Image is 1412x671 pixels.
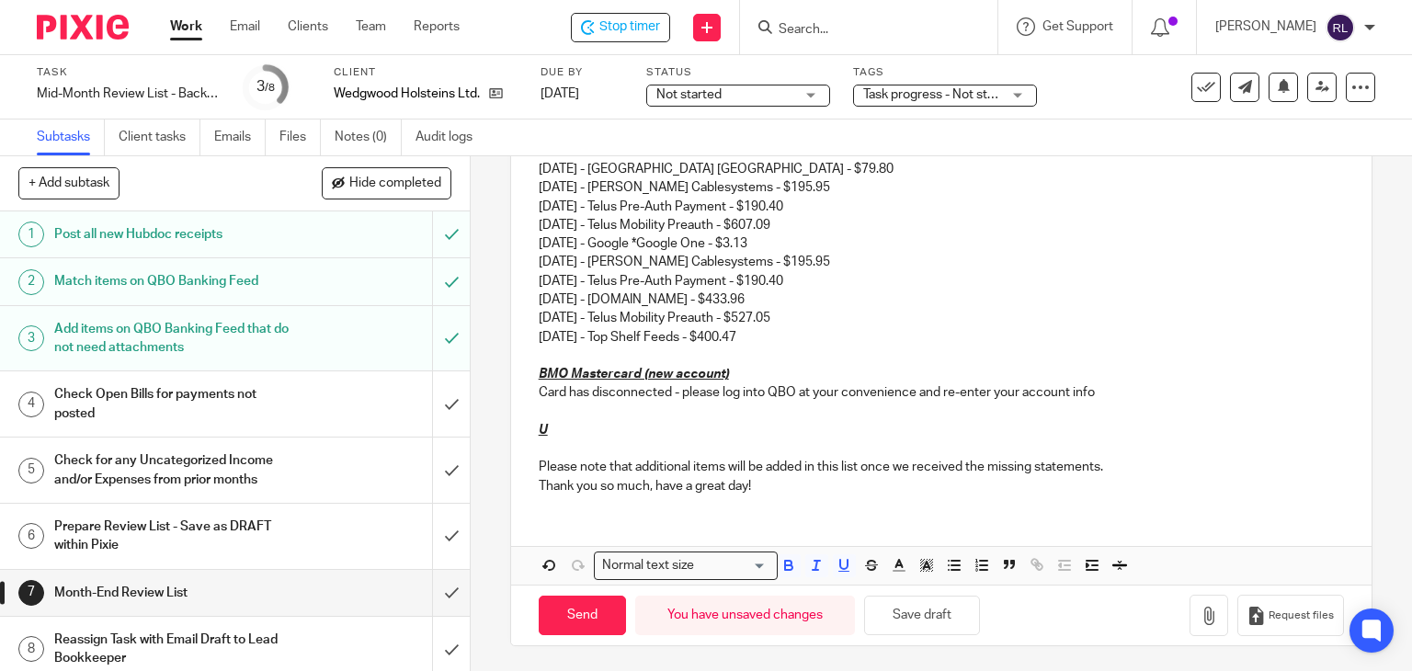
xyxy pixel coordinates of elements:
[646,65,830,80] label: Status
[539,424,548,437] u: U
[541,87,579,100] span: [DATE]
[700,556,767,575] input: Search for option
[37,15,129,40] img: Pixie
[539,368,729,381] u: BMO Mastercard (new account)
[18,580,44,606] div: 7
[539,596,626,635] input: Send
[594,552,778,580] div: Search for option
[863,88,1038,101] span: Task progress - Not started + 1
[635,596,855,635] div: You have unsaved changes
[230,17,260,36] a: Email
[54,447,294,494] h1: Check for any Uncategorized Income and/or Expenses from prior months
[37,119,105,155] a: Subtasks
[279,119,321,155] a: Files
[853,65,1037,80] label: Tags
[18,325,44,351] div: 3
[599,17,660,37] span: Stop timer
[1326,13,1355,42] img: svg%3E
[539,458,1345,476] p: Please note that additional items will be added in this list once we received the missing stateme...
[18,167,120,199] button: + Add subtask
[18,269,44,295] div: 2
[54,267,294,295] h1: Match items on QBO Banking Feed
[54,579,294,607] h1: Month-End Review List
[656,88,722,101] span: Not started
[170,17,202,36] a: Work
[335,119,402,155] a: Notes (0)
[777,22,942,39] input: Search
[539,160,1345,347] p: [DATE] - [GEOGRAPHIC_DATA] [GEOGRAPHIC_DATA] - $79.80 [DATE] - [PERSON_NAME] Cablesystems - $195....
[265,83,275,93] small: /8
[54,221,294,248] h1: Post all new Hubdoc receipts
[18,636,44,662] div: 8
[334,85,480,103] p: Wedgwood Holsteins Ltd.
[416,119,486,155] a: Audit logs
[598,556,699,575] span: Normal text size
[37,85,221,103] div: Mid-Month Review List - Backup Bkpr - September
[1215,17,1316,36] p: [PERSON_NAME]
[539,477,1345,495] p: Thank you so much, have a great day!
[539,383,1345,402] p: Card has disconnected - please log into QBO at your convenience and re-enter your account info
[18,392,44,417] div: 4
[54,315,294,362] h1: Add items on QBO Banking Feed that do not need attachments
[119,119,200,155] a: Client tasks
[37,65,221,80] label: Task
[214,119,266,155] a: Emails
[288,17,328,36] a: Clients
[18,222,44,247] div: 1
[414,17,460,36] a: Reports
[322,167,451,199] button: Hide completed
[334,65,518,80] label: Client
[571,13,670,42] div: Wedgwood Holsteins Ltd. - Mid-Month Review List - Backup Bkpr - September
[1042,20,1113,33] span: Get Support
[541,65,623,80] label: Due by
[54,381,294,427] h1: Check Open Bills for payments not posted
[349,176,441,191] span: Hide completed
[256,76,275,97] div: 3
[1269,608,1334,623] span: Request files
[864,596,980,635] button: Save draft
[1237,595,1344,636] button: Request files
[54,513,294,560] h1: Prepare Review List - Save as DRAFT within Pixie
[18,523,44,549] div: 6
[18,458,44,483] div: 5
[356,17,386,36] a: Team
